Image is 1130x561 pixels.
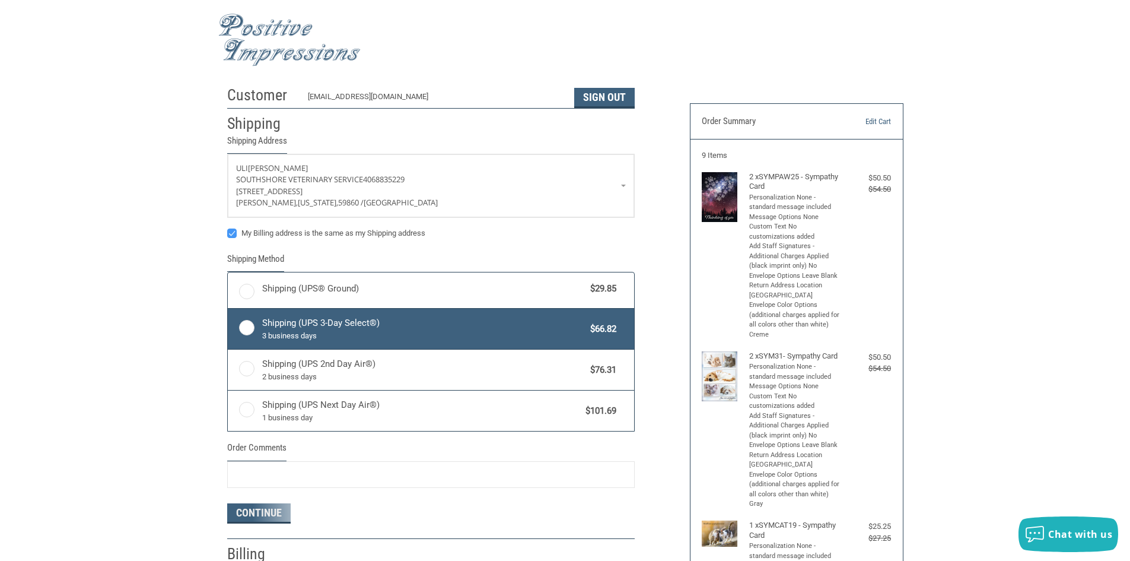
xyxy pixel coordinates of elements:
li: Personalization None - standard message included [749,541,841,561]
li: Envelope Options Leave Blank [749,440,841,451]
span: 59860 / [338,197,364,208]
li: Envelope Color Options (additional charges applied for all colors other than white) Gray [749,470,841,509]
img: Positive Impressions [218,14,361,66]
span: 3 business days [262,330,585,342]
li: Message Options None [749,213,841,223]
li: Add Staff Signatures - Additional Charges Applied (black imprint only) No [749,242,841,271]
span: [PERSON_NAME], [236,197,298,208]
li: Add Staff Signatures - Additional Charges Applied (black imprint only) No [749,411,841,441]
li: Return Address Location [GEOGRAPHIC_DATA] [749,281,841,300]
span: $76.31 [585,363,617,377]
li: Message Options None [749,382,841,392]
span: Shipping (UPS Next Day Air®) [262,398,580,423]
button: Sign Out [574,88,635,108]
li: Personalization None - standard message included [749,193,841,213]
span: Chat with us [1048,528,1112,541]
h4: 1 x SYMCAT19 - Sympathy Card [749,521,841,540]
div: [EMAIL_ADDRESS][DOMAIN_NAME] [308,91,562,108]
legend: Order Comments [227,441,287,461]
span: [GEOGRAPHIC_DATA] [364,197,438,208]
h4: 2 x SYMPAW25 - Sympathy Card [749,172,841,192]
span: Southshore veterinary service [236,174,363,185]
li: Personalization None - standard message included [749,362,841,382]
span: 2 business days [262,371,585,383]
a: Edit Cart [830,116,891,128]
h3: 9 Items [702,151,891,160]
legend: Shipping Method [227,252,284,272]
li: Return Address Location [GEOGRAPHIC_DATA] [749,451,841,470]
a: Enter or select a different address [228,154,634,217]
li: Custom Text No customizations added [749,392,841,411]
div: $50.50 [843,172,891,184]
h2: Customer [227,85,297,105]
span: Shipping (UPS 3-Day Select®) [262,316,585,341]
li: Envelope Options Leave Blank [749,271,841,281]
span: $66.82 [585,322,617,336]
button: Chat with us [1018,516,1118,552]
div: $50.50 [843,351,891,363]
span: Uli [236,163,248,173]
legend: Shipping Address [227,134,287,154]
span: $29.85 [585,282,617,296]
h2: Shipping [227,114,297,134]
li: Custom Text No customizations added [749,222,841,242]
h4: 2 x SYM31- Sympathy Card [749,351,841,361]
span: [US_STATE], [298,197,338,208]
li: Envelope Color Options (additional charges applied for all colors other than white) Creme [749,300,841,340]
span: 1 business day [262,412,580,424]
button: Continue [227,503,291,524]
div: $25.25 [843,521,891,533]
span: Shipping (UPS® Ground) [262,282,585,296]
div: $54.50 [843,183,891,195]
h3: Order Summary [702,116,830,128]
span: 4068835229 [363,174,405,185]
div: $27.25 [843,533,891,544]
span: [STREET_ADDRESS] [236,186,303,196]
span: $101.69 [580,404,617,418]
label: My Billing address is the same as my Shipping address [227,229,635,238]
span: Shipping (UPS 2nd Day Air®) [262,357,585,382]
div: $54.50 [843,363,891,375]
span: [PERSON_NAME] [248,163,308,173]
